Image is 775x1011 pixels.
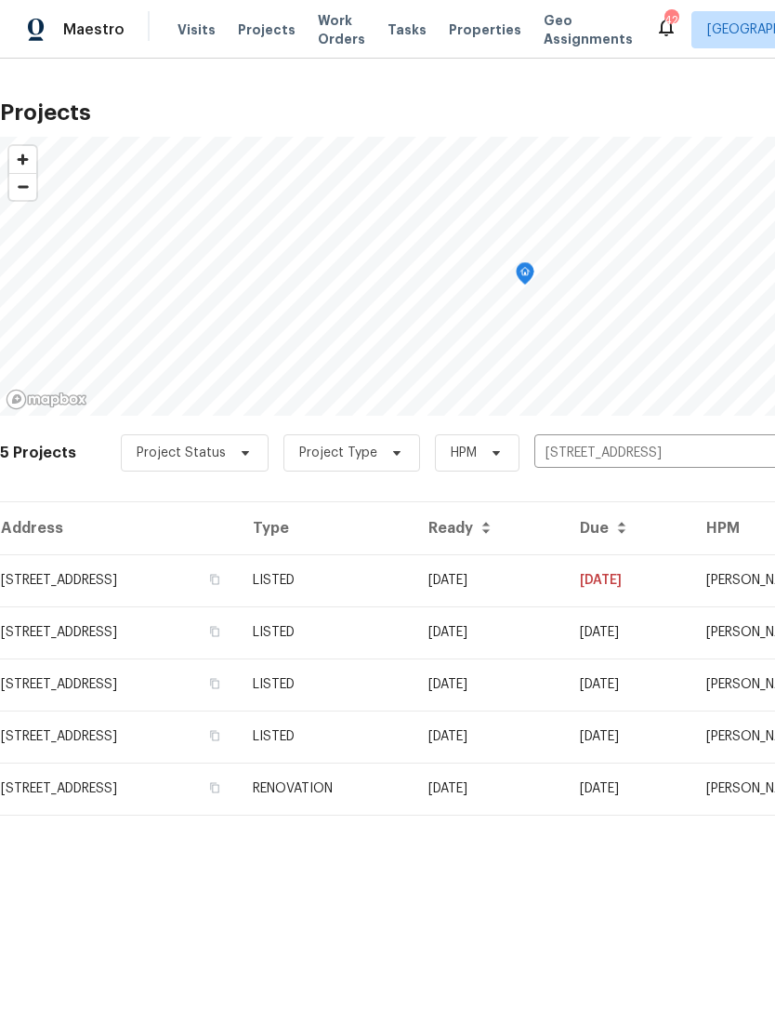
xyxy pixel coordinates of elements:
[565,606,691,658] td: [DATE]
[9,146,36,173] button: Zoom in
[516,262,534,291] div: Map marker
[414,763,565,815] td: Acq COE 2024-06-28T00:00:00.000Z
[451,444,477,462] span: HPM
[206,623,223,640] button: Copy Address
[544,11,633,48] span: Geo Assignments
[664,11,677,30] div: 42
[238,554,414,606] td: LISTED
[387,23,427,36] span: Tasks
[137,444,226,462] span: Project Status
[238,763,414,815] td: RENOVATION
[565,554,691,606] td: [DATE]
[565,711,691,763] td: [DATE]
[449,20,521,39] span: Properties
[414,554,565,606] td: [DATE]
[9,173,36,200] button: Zoom out
[206,571,223,588] button: Copy Address
[299,444,377,462] span: Project Type
[63,20,125,39] span: Maestro
[565,502,691,554] th: Due
[206,675,223,692] button: Copy Address
[206,779,223,796] button: Copy Address
[414,658,565,711] td: [DATE]
[238,711,414,763] td: LISTED
[414,711,565,763] td: [DATE]
[414,502,565,554] th: Ready
[177,20,216,39] span: Visits
[565,658,691,711] td: [DATE]
[565,763,691,815] td: [DATE]
[414,606,565,658] td: [DATE]
[6,389,87,410] a: Mapbox homepage
[534,439,747,468] input: Search projects
[238,606,414,658] td: LISTED
[238,658,414,711] td: LISTED
[238,20,296,39] span: Projects
[238,502,414,554] th: Type
[206,727,223,744] button: Copy Address
[318,11,365,48] span: Work Orders
[9,174,36,200] span: Zoom out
